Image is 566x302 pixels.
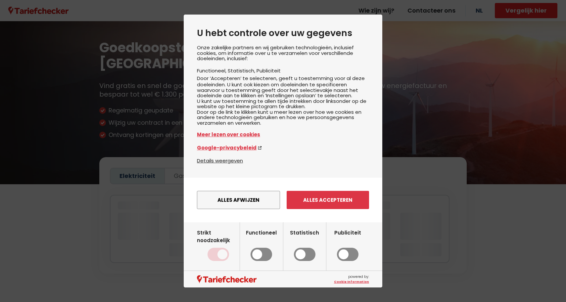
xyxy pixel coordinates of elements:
h2: U hebt controle over uw gegevens [197,28,369,38]
button: Alles afwijzen [197,191,280,209]
a: Meer lezen over cookies [197,131,369,138]
li: Functioneel [197,67,228,74]
li: Publiciteit [257,67,281,74]
label: Publiciteit [334,229,361,261]
li: Statistisch [228,67,257,74]
label: Strikt noodzakelijk [197,229,240,261]
div: Onze zakelijke partners en wij gebruiken technologieën, inclusief cookies, om informatie over u t... [197,45,369,157]
a: Cookie Information [334,280,369,284]
button: Details weergeven [197,157,243,164]
label: Functioneel [246,229,277,261]
div: menu [184,178,382,222]
label: Statistisch [290,229,319,261]
button: Alles accepteren [287,191,369,209]
a: Google-privacybeleid [197,144,369,151]
img: logo [197,275,257,283]
span: powered by: [334,274,369,284]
